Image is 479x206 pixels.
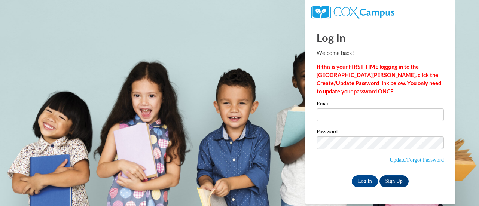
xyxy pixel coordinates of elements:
strong: If this is your FIRST TIME logging in to the [GEOGRAPHIC_DATA][PERSON_NAME], click the Create/Upd... [317,64,441,95]
label: Password [317,129,444,136]
label: Email [317,101,444,108]
a: COX Campus [311,9,394,15]
img: COX Campus [311,6,394,19]
a: Update/Forgot Password [390,157,444,163]
input: Log In [352,175,378,187]
h1: Log In [317,30,444,45]
p: Welcome back! [317,49,444,57]
a: Sign Up [379,175,409,187]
